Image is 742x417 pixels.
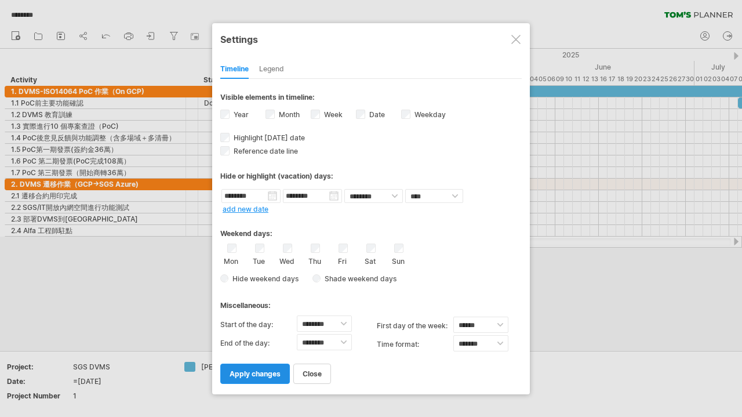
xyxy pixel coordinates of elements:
[220,218,522,241] div: Weekend days:
[231,133,305,142] span: Highlight [DATE] date
[259,60,284,79] div: Legend
[220,172,522,180] div: Hide or highlight (vacation) days:
[279,255,294,266] label: Wed
[220,290,522,313] div: Miscellaneous:
[377,335,453,354] label: Time format:
[220,93,522,105] div: Visible elements in timeline:
[252,255,266,266] label: Tue
[231,147,298,155] span: Reference date line
[228,274,299,283] span: Hide weekend days
[293,364,331,384] a: close
[231,110,249,119] label: Year
[412,110,446,119] label: Weekday
[277,110,300,119] label: Month
[224,255,238,266] label: Mon
[307,255,322,266] label: Thu
[220,334,297,353] label: End of the day:
[220,316,297,334] label: Start of the day:
[377,317,453,335] label: first day of the week:
[220,60,249,79] div: Timeline
[321,274,397,283] span: Shade weekend days
[322,110,343,119] label: Week
[220,364,290,384] a: apply changes
[363,255,377,266] label: Sat
[367,110,385,119] label: Date
[391,255,405,266] label: Sun
[230,369,281,378] span: apply changes
[220,28,522,49] div: Settings
[303,369,322,378] span: close
[335,255,350,266] label: Fri
[223,205,268,213] a: add new date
